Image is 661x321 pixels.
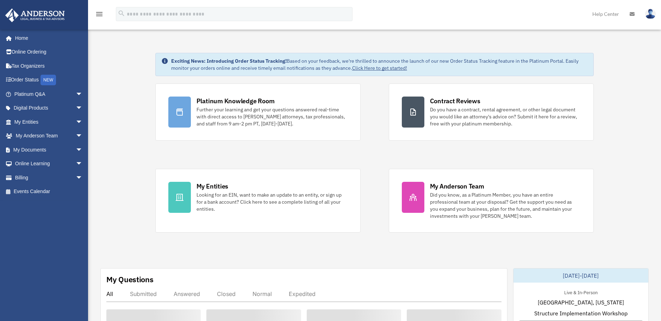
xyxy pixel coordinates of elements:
div: Further your learning and get your questions answered real-time with direct access to [PERSON_NAM... [197,106,348,127]
div: All [106,290,113,297]
a: My Documentsarrow_drop_down [5,143,93,157]
a: Digital Productsarrow_drop_down [5,101,93,115]
span: arrow_drop_down [76,143,90,157]
div: Did you know, as a Platinum Member, you have an entire professional team at your disposal? Get th... [430,191,581,220]
div: My Anderson Team [430,182,484,191]
span: arrow_drop_down [76,171,90,185]
a: Tax Organizers [5,59,93,73]
div: Expedited [289,290,316,297]
a: Click Here to get started! [352,65,407,71]
a: Contract Reviews Do you have a contract, rental agreement, or other legal document you would like... [389,84,594,141]
div: Live & In-Person [559,288,603,296]
span: [GEOGRAPHIC_DATA], [US_STATE] [538,298,624,307]
div: Looking for an EIN, want to make an update to an entity, or sign up for a bank account? Click her... [197,191,348,212]
a: menu [95,12,104,18]
a: Home [5,31,90,45]
div: Do you have a contract, rental agreement, or other legal document you would like an attorney's ad... [430,106,581,127]
div: Platinum Knowledge Room [197,97,275,105]
a: Platinum Q&Aarrow_drop_down [5,87,93,101]
div: Answered [174,290,200,297]
div: Contract Reviews [430,97,480,105]
div: Submitted [130,290,157,297]
a: Order StatusNEW [5,73,93,87]
a: My Entities Looking for an EIN, want to make an update to an entity, or sign up for a bank accoun... [155,169,361,233]
span: arrow_drop_down [76,157,90,171]
img: User Pic [645,9,656,19]
a: Platinum Knowledge Room Further your learning and get your questions answered real-time with dire... [155,84,361,141]
div: Closed [217,290,236,297]
span: arrow_drop_down [76,101,90,116]
a: Online Learningarrow_drop_down [5,157,93,171]
span: arrow_drop_down [76,129,90,143]
i: search [118,10,125,17]
a: My Anderson Teamarrow_drop_down [5,129,93,143]
div: Normal [252,290,272,297]
img: Anderson Advisors Platinum Portal [3,8,67,22]
span: arrow_drop_down [76,115,90,129]
a: Billingarrow_drop_down [5,171,93,185]
span: Structure Implementation Workshop [534,309,628,317]
a: Online Ordering [5,45,93,59]
div: My Entities [197,182,228,191]
div: NEW [40,75,56,85]
div: [DATE]-[DATE] [513,268,648,283]
div: My Questions [106,274,154,285]
a: My Anderson Team Did you know, as a Platinum Member, you have an entire professional team at your... [389,169,594,233]
a: My Entitiesarrow_drop_down [5,115,93,129]
span: arrow_drop_down [76,87,90,101]
div: Based on your feedback, we're thrilled to announce the launch of our new Order Status Tracking fe... [171,57,588,72]
a: Events Calendar [5,185,93,199]
strong: Exciting News: Introducing Order Status Tracking! [171,58,287,64]
i: menu [95,10,104,18]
